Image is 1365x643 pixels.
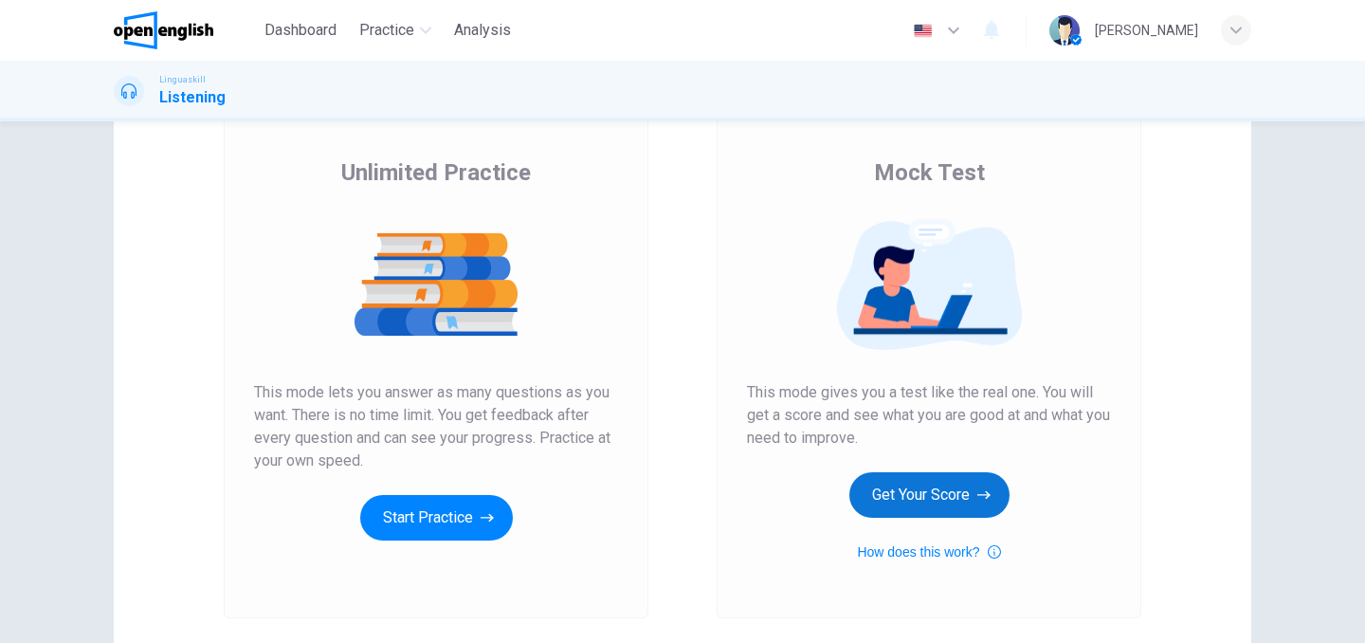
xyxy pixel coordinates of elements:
[857,541,1000,563] button: How does this work?
[454,19,511,42] span: Analysis
[114,11,257,49] a: OpenEnglish logo
[911,24,935,38] img: en
[874,157,985,188] span: Mock Test
[1049,15,1080,46] img: Profile picture
[352,13,439,47] button: Practice
[114,11,213,49] img: OpenEnglish logo
[264,19,337,42] span: Dashboard
[159,86,226,109] h1: Listening
[341,157,531,188] span: Unlimited Practice
[254,381,618,472] span: This mode lets you answer as many questions as you want. There is no time limit. You get feedback...
[849,472,1010,518] button: Get Your Score
[446,13,519,47] button: Analysis
[747,381,1111,450] span: This mode gives you a test like the real one. You will get a score and see what you are good at a...
[359,19,414,42] span: Practice
[159,73,206,86] span: Linguaskill
[360,495,513,541] button: Start Practice
[1095,19,1198,42] div: [PERSON_NAME]
[257,13,344,47] button: Dashboard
